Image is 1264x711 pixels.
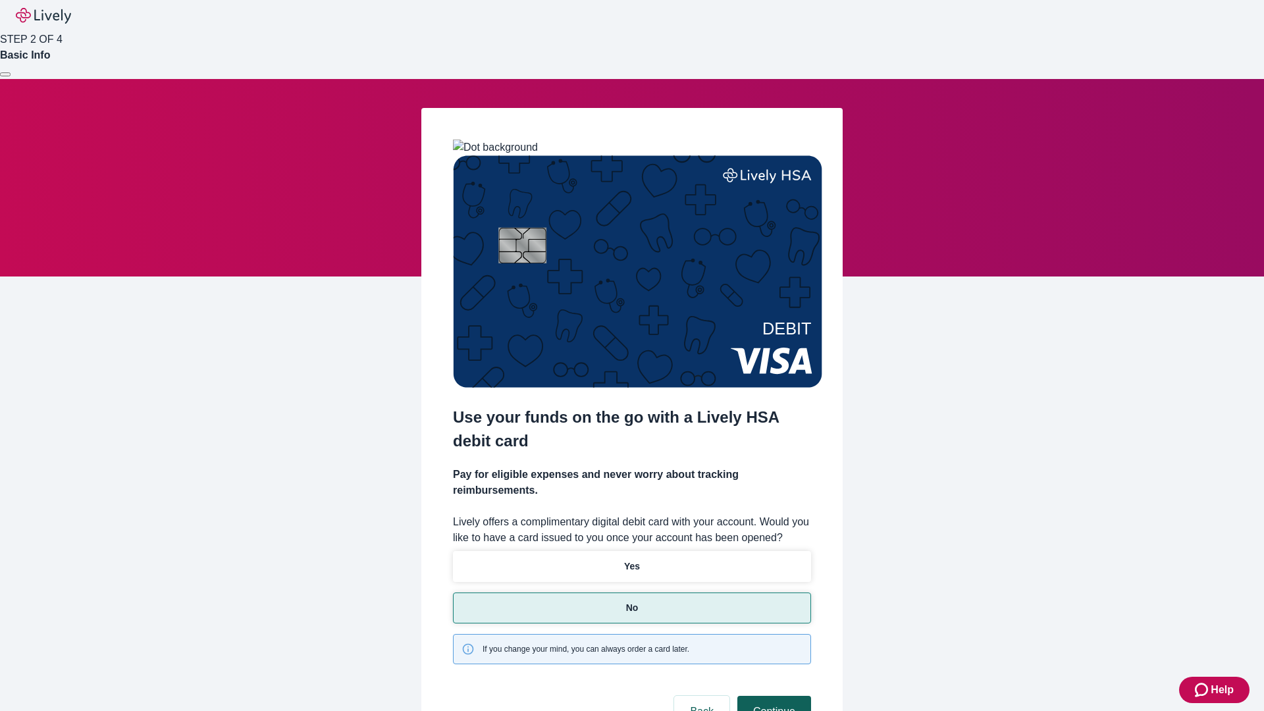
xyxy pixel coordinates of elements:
h2: Use your funds on the go with a Lively HSA debit card [453,406,811,453]
span: Help [1211,682,1234,698]
button: Yes [453,551,811,582]
img: Lively [16,8,71,24]
p: Yes [624,560,640,573]
h4: Pay for eligible expenses and never worry about tracking reimbursements. [453,467,811,498]
svg: Zendesk support icon [1195,682,1211,698]
img: Dot background [453,140,538,155]
span: If you change your mind, you can always order a card later. [483,643,689,655]
img: Debit card [453,155,822,388]
label: Lively offers a complimentary digital debit card with your account. Would you like to have a card... [453,514,811,546]
button: No [453,592,811,623]
button: Zendesk support iconHelp [1179,677,1250,703]
p: No [626,601,639,615]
